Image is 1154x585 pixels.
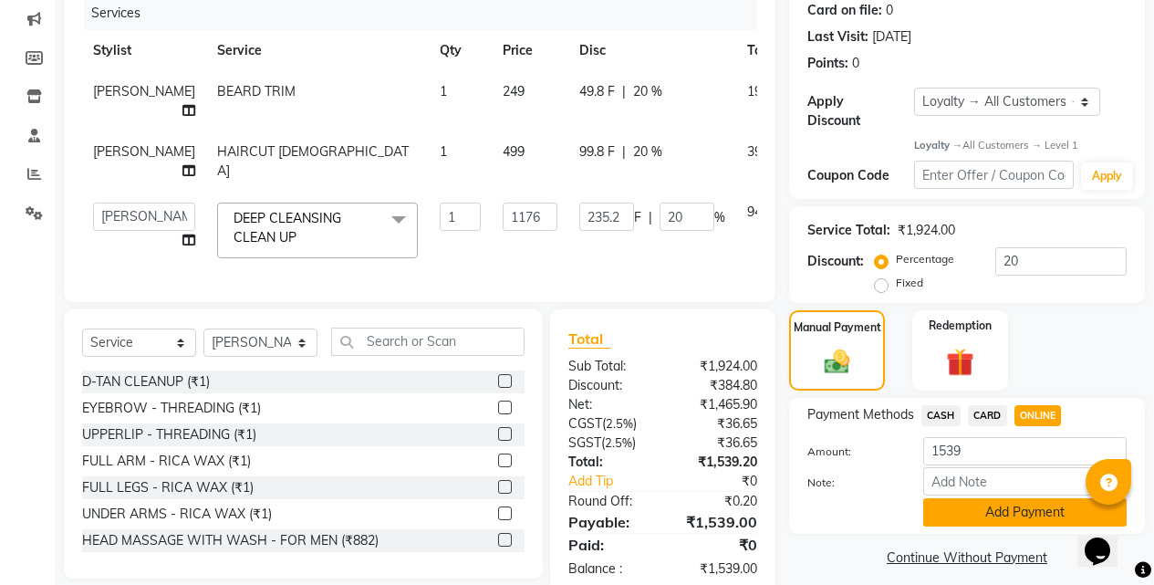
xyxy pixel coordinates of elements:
[807,27,868,47] div: Last Visit:
[555,534,663,556] div: Paid:
[747,143,779,160] span: 399.2
[503,143,525,160] span: 499
[555,376,663,395] div: Discount:
[82,452,251,471] div: FULL ARM - RICA WAX (₹1)
[555,492,663,511] div: Round Off:
[807,166,914,185] div: Coupon Code
[662,434,771,453] div: ₹36.65
[605,435,632,450] span: 2.5%
[568,415,602,432] span: CGST
[217,83,296,99] span: BEARD TRIM
[82,30,206,71] th: Stylist
[872,27,911,47] div: [DATE]
[662,357,771,376] div: ₹1,924.00
[794,475,910,491] label: Note:
[662,453,771,472] div: ₹1,539.20
[747,83,779,99] span: 199.2
[898,221,955,240] div: ₹1,924.00
[662,534,771,556] div: ₹0
[747,204,779,220] span: 940.8
[807,1,882,20] div: Card on file:
[793,548,1141,568] a: Continue Without Payment
[929,318,992,334] label: Redemption
[807,252,864,271] div: Discount:
[736,30,790,71] th: Total
[923,437,1127,465] input: Amount
[914,161,1074,189] input: Enter Offer / Coupon Code
[1077,512,1136,567] iframe: chat widget
[555,511,663,533] div: Payable:
[622,82,626,101] span: |
[82,478,254,497] div: FULL LEGS - RICA WAX (₹1)
[662,559,771,579] div: ₹1,539.00
[968,405,1007,426] span: CARD
[82,505,272,524] div: UNDER ARMS - RICA WAX (₹1)
[579,142,615,162] span: 99.8 F
[429,30,492,71] th: Qty
[914,139,962,151] strong: Loyalty →
[807,221,890,240] div: Service Total:
[662,492,771,511] div: ₹0.20
[555,559,663,579] div: Balance :
[896,251,954,267] label: Percentage
[633,82,662,101] span: 20 %
[633,142,662,162] span: 20 %
[440,143,447,160] span: 1
[606,416,633,431] span: 2.5%
[440,83,447,99] span: 1
[82,399,261,418] div: EYEBROW - THREADING (₹1)
[923,467,1127,496] input: Add Note
[82,372,210,392] div: D-TAN CLEANUP (₹1)
[662,395,771,414] div: ₹1,465.90
[82,425,256,444] div: UPPERLIP - THREADING (₹1)
[217,143,409,179] span: HAIRCUT [DEMOGRAPHIC_DATA]
[503,83,525,99] span: 249
[206,30,429,71] th: Service
[331,328,525,356] input: Search or Scan
[555,472,681,491] a: Add Tip
[492,30,568,71] th: Price
[807,54,848,73] div: Points:
[649,208,652,227] span: |
[622,142,626,162] span: |
[714,208,725,227] span: %
[662,414,771,434] div: ₹36.65
[794,319,881,336] label: Manual Payment
[555,414,663,434] div: ( )
[555,395,663,414] div: Net:
[555,357,663,376] div: Sub Total:
[807,405,914,424] span: Payment Methods
[568,434,601,451] span: SGST
[1081,162,1133,190] button: Apply
[662,511,771,533] div: ₹1,539.00
[923,498,1127,527] button: Add Payment
[794,444,910,460] label: Amount:
[896,275,923,291] label: Fixed
[681,472,771,491] div: ₹0
[555,453,663,472] div: Total:
[568,30,736,71] th: Disc
[921,405,961,426] span: CASH
[938,345,982,379] img: _gift.svg
[634,208,641,227] span: F
[579,82,615,101] span: 49.8 F
[568,329,610,349] span: Total
[662,376,771,395] div: ₹384.80
[807,92,914,131] div: Apply Discount
[93,83,195,99] span: [PERSON_NAME]
[93,143,195,160] span: [PERSON_NAME]
[234,210,341,245] span: DEEP CLEANSING CLEAN UP
[816,347,858,376] img: _cash.svg
[555,434,663,453] div: ( )
[1014,405,1062,426] span: ONLINE
[852,54,859,73] div: 0
[82,531,379,550] div: HEAD MASSAGE WITH WASH - FOR MEN (₹882)
[886,1,893,20] div: 0
[296,229,305,245] a: x
[914,138,1127,153] div: All Customers → Level 1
